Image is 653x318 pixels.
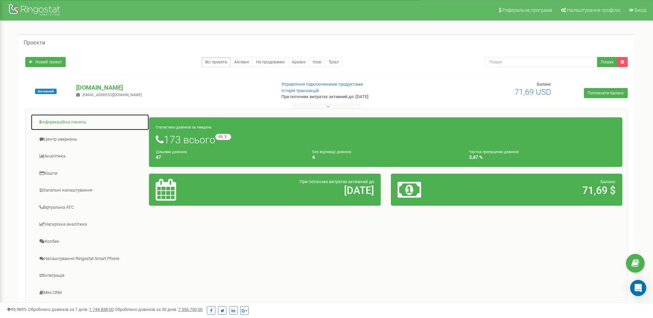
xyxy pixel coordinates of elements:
small: Цільових дзвінків [156,150,187,154]
a: Не продовжені [252,57,288,67]
a: Архівні [288,57,309,67]
p: [DOMAIN_NAME] [76,83,270,92]
span: Оброблено дзвінків за 30 днів : [115,307,203,312]
p: При поточних витратах активний до: [DATE] [281,94,425,100]
a: Кошти [31,165,149,182]
a: Історія транзакцій [281,88,319,93]
span: 71,69 USD [515,87,551,97]
span: 99,989% [7,307,27,312]
span: Налаштування профілю [567,7,620,13]
span: Реферальна програма [502,7,552,13]
a: Колбек [31,233,149,250]
span: Баланс [537,82,551,87]
a: Тріал [325,57,342,67]
span: [EMAIL_ADDRESS][DOMAIN_NAME] [83,93,142,97]
small: Без відповіді дзвінків [312,150,351,154]
small: -55 [215,134,231,140]
a: Центр звернень [31,131,149,148]
span: Оброблено дзвінків за 7 днів : [28,307,114,312]
a: Інтеграція [31,267,149,284]
span: Вихід [634,7,646,13]
a: Аналiтика [31,148,149,165]
u: 7 556 750,00 [178,307,203,312]
a: Новий проєкт [25,57,66,67]
h2: 71,69 $ [473,185,616,196]
a: Всі проєкти [201,57,231,67]
a: Нові [309,57,325,67]
h4: 3,47 % [469,155,616,160]
span: Активний [35,89,57,94]
a: Управління підключеними продуктами [281,82,363,87]
a: Активні [230,57,253,67]
a: Mini CRM [31,285,149,301]
a: Інформаційна панель [31,114,149,131]
h1: 173 всього [156,134,616,145]
a: Наскрізна аналітика [31,216,149,233]
h5: Проєкти [24,40,45,46]
a: [PERSON_NAME] [31,301,149,318]
span: При поточних витратах активний до [300,179,374,184]
a: Віртуальна АТС [31,199,149,216]
u: 1 744 838,00 [89,307,114,312]
button: Пошук [597,57,617,67]
a: Загальні налаштування [31,182,149,199]
small: Статистика дзвінків за тиждень [156,125,212,129]
h4: 47 [156,155,302,160]
input: Пошук [485,57,598,67]
a: Поповнити баланс [584,88,628,98]
small: Частка пропущених дзвінків [469,150,519,154]
span: Баланс [600,179,616,184]
a: Налаштування Ringostat Smart Phone [31,251,149,267]
div: Open Intercom Messenger [630,280,646,296]
h4: 6 [312,155,459,160]
h2: [DATE] [232,185,374,196]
